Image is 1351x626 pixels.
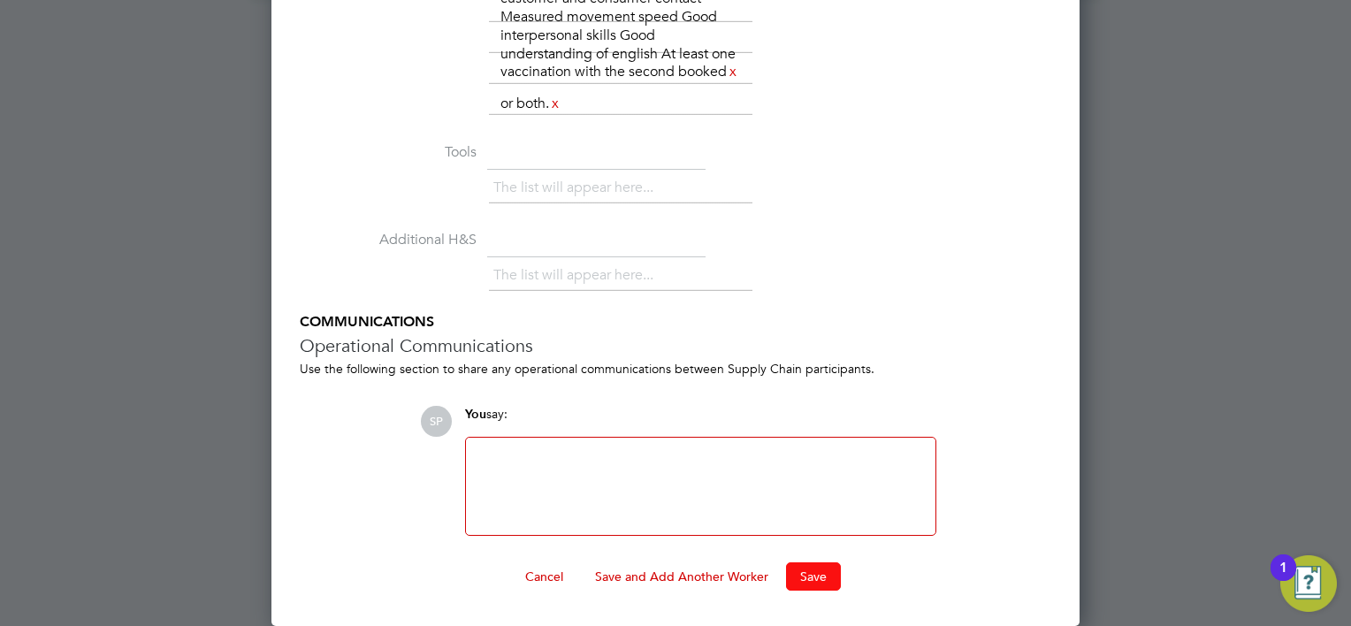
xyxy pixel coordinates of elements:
[465,406,936,437] div: say:
[493,92,569,116] li: or both.
[300,231,477,249] label: Additional H&S
[465,407,486,422] span: You
[727,60,739,83] a: x
[1280,555,1337,612] button: Open Resource Center, 1 new notification
[300,361,1051,377] div: Use the following section to share any operational communications between Supply Chain participants.
[581,562,782,591] button: Save and Add Another Worker
[511,562,577,591] button: Cancel
[549,92,561,115] a: x
[786,562,841,591] button: Save
[300,143,477,162] label: Tools
[1279,568,1287,591] div: 1
[493,263,660,287] li: The list will appear here...
[300,334,1051,357] h3: Operational Communications
[300,313,1051,332] h5: COMMUNICATIONS
[421,406,452,437] span: SP
[493,176,660,200] li: The list will appear here...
